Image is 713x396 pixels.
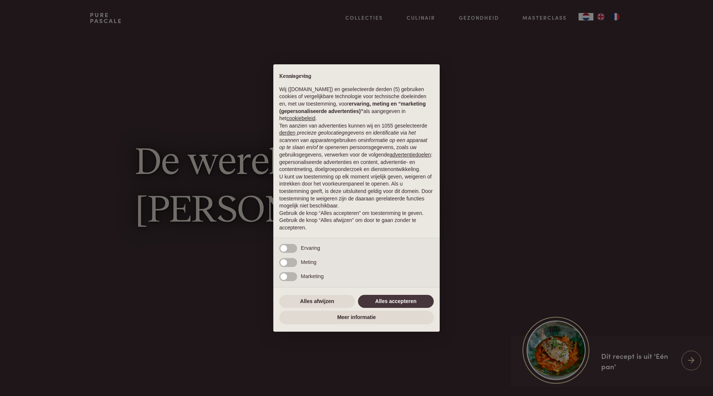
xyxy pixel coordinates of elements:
[301,259,316,265] span: Meting
[279,173,434,210] p: U kunt uw toestemming op elk moment vrijelijk geven, weigeren of intrekken door het voorkeurenpan...
[279,73,434,80] h2: Kennisgeving
[286,115,315,121] a: cookiebeleid
[279,137,427,151] em: informatie op een apparaat op te slaan en/of te openen
[279,210,434,232] p: Gebruik de knop “Alles accepteren” om toestemming te geven. Gebruik de knop “Alles afwijzen” om d...
[358,295,434,308] button: Alles accepteren
[279,130,416,143] em: precieze geolocatiegegevens en identificatie via het scannen van apparaten
[279,101,426,114] strong: ervaring, meting en “marketing (gepersonaliseerde advertenties)”
[279,295,355,308] button: Alles afwijzen
[279,122,434,173] p: Ten aanzien van advertenties kunnen wij en 1055 geselecteerde gebruiken om en persoonsgegevens, z...
[279,311,434,324] button: Meer informatie
[390,151,431,159] button: advertentiedoelen
[301,245,320,251] span: Ervaring
[279,129,296,137] button: derden
[301,273,323,279] span: Marketing
[279,86,434,122] p: Wij ([DOMAIN_NAME]) en geselecteerde derden (5) gebruiken cookies of vergelijkbare technologie vo...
